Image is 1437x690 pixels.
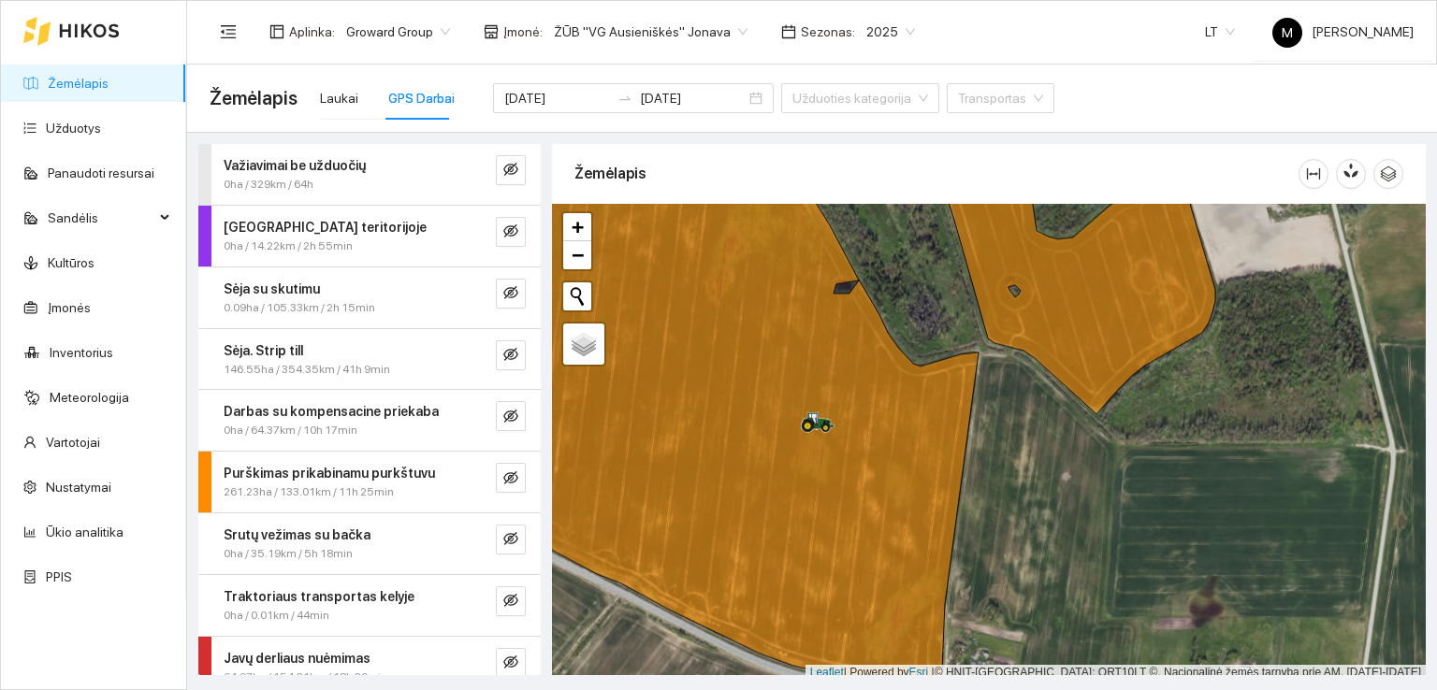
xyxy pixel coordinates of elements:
[574,147,1299,200] div: Žemėlapis
[198,452,541,512] div: Purškimas prikabinamu purkštuvu261.23ha / 133.01km / 11h 25mineye-invisible
[224,668,387,686] span: 64.97ha / 154.31km / 18h 39min
[224,607,329,625] span: 0ha / 0.01km / 44min
[46,435,100,450] a: Vartotojai
[388,88,455,108] div: GPS Darbai
[224,483,394,501] span: 261.23ha / 133.01km / 11h 25min
[781,24,796,39] span: calendar
[224,158,366,173] strong: Važiavimai be užduočių
[572,215,584,238] span: +
[496,340,526,370] button: eye-invisible
[48,76,109,91] a: Žemėlapis
[48,199,154,237] span: Sandėlis
[496,155,526,185] button: eye-invisible
[198,206,541,266] div: [GEOGRAPHIC_DATA] teritorijoje0ha / 14.22km / 2h 55mineye-invisible
[224,237,353,255] span: 0ha / 14.22km / 2h 55min
[46,525,123,539] a: Ūkio analitika
[503,162,518,180] span: eye-invisible
[503,347,518,365] span: eye-invisible
[806,665,1426,681] div: | Powered by © HNIT-[GEOGRAPHIC_DATA]; ORT10LT ©, Nacionalinė žemės tarnyba prie AM, [DATE]-[DATE]
[617,91,632,106] span: swap-right
[496,525,526,554] button: eye-invisible
[224,466,435,481] strong: Purškimas prikabinamu purkštuvu
[210,83,298,113] span: Žemėlapis
[503,531,518,549] span: eye-invisible
[554,18,748,46] span: ŽŪB "VG Ausieniškės" Jonava
[496,648,526,678] button: eye-invisible
[496,217,526,247] button: eye-invisible
[503,409,518,426] span: eye-invisible
[48,165,154,180] a: Panaudoti resursai
[503,22,543,42] span: Įmonė :
[224,299,375,317] span: 0.09ha / 105.33km / 2h 15min
[1299,166,1328,181] span: column-width
[496,279,526,309] button: eye-invisible
[224,220,427,235] strong: [GEOGRAPHIC_DATA] teritorijoje
[48,300,91,315] a: Įmonės
[563,323,604,365] a: Layers
[269,24,284,39] span: layout
[198,144,541,205] div: Važiavimai be užduočių0ha / 329km / 64heye-invisible
[572,243,584,266] span: −
[50,345,113,360] a: Inventorius
[932,666,935,679] span: |
[224,281,320,296] strong: Sėja su skutimu
[224,404,439,419] strong: Darbas su kompensacine priekaba
[320,88,358,108] div: Laukai
[563,213,591,241] a: Zoom in
[224,545,353,563] span: 0ha / 35.19km / 5h 18min
[484,24,499,39] span: shop
[198,513,541,574] div: Srutų vežimas su bačka0ha / 35.19km / 5h 18mineye-invisible
[210,13,247,50] button: menu-fold
[46,121,101,136] a: Užduotys
[198,329,541,390] div: Sėja. Strip till146.55ha / 354.35km / 41h 9mineye-invisible
[810,666,844,679] a: Leaflet
[1299,159,1328,189] button: column-width
[503,285,518,303] span: eye-invisible
[1272,24,1414,39] span: [PERSON_NAME]
[346,18,450,46] span: Groward Group
[801,22,855,42] span: Sezonas :
[640,88,746,108] input: Pabaigos data
[46,480,111,495] a: Nustatymai
[503,593,518,611] span: eye-invisible
[198,575,541,636] div: Traktoriaus transportas kelyje0ha / 0.01km / 44mineye-invisible
[48,255,94,270] a: Kultūros
[224,527,370,542] strong: Srutų vežimas su bačka
[1205,18,1235,46] span: LT
[496,401,526,431] button: eye-invisible
[198,390,541,451] div: Darbas su kompensacine priekaba0ha / 64.37km / 10h 17mineye-invisible
[198,267,541,328] div: Sėja su skutimu0.09ha / 105.33km / 2h 15mineye-invisible
[224,343,303,358] strong: Sėja. Strip till
[50,390,129,405] a: Meteorologija
[503,223,518,241] span: eye-invisible
[617,91,632,106] span: to
[46,569,72,584] a: PPIS
[496,463,526,493] button: eye-invisible
[563,282,591,310] button: Initiate a new search
[224,589,414,604] strong: Traktoriaus transportas kelyje
[563,241,591,269] a: Zoom out
[224,422,357,439] span: 0ha / 64.37km / 10h 17min
[220,23,237,40] span: menu-fold
[504,88,610,108] input: Pradžios data
[496,586,526,616] button: eye-invisible
[1282,18,1293,48] span: M
[224,651,370,666] strong: Javų derliaus nuėmimas
[224,361,390,379] span: 146.55ha / 354.35km / 41h 9min
[503,654,518,672] span: eye-invisible
[224,176,313,194] span: 0ha / 329km / 64h
[866,18,915,46] span: 2025
[909,666,929,679] a: Esri
[503,470,518,488] span: eye-invisible
[289,22,335,42] span: Aplinka :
